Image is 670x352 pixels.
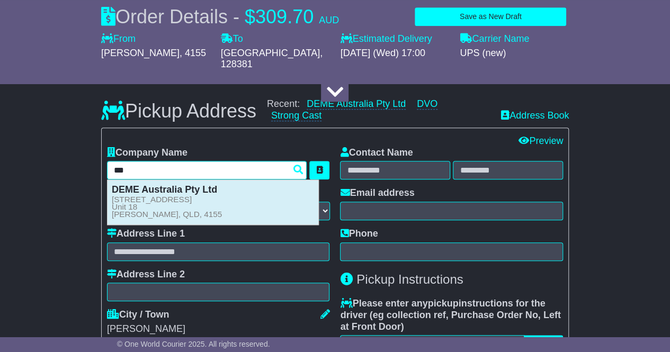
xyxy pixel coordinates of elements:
[340,298,563,332] label: Please enter any instructions for the driver ( )
[501,110,569,122] a: Address Book
[417,98,437,110] a: DVO
[221,33,243,45] label: To
[340,187,414,199] label: Email address
[117,340,270,348] span: © One World Courier 2025. All rights reserved.
[415,7,566,26] button: Save as New Draft
[267,98,490,121] div: Recent:
[519,136,563,146] a: Preview
[255,6,314,28] span: 309.70
[107,147,187,159] label: Company Name
[101,48,180,58] span: [PERSON_NAME]
[340,48,449,59] div: [DATE] (Wed) 17:00
[340,228,378,240] label: Phone
[340,33,449,45] label: Estimated Delivery
[107,323,330,335] div: [PERSON_NAME]
[307,98,406,110] a: DEME Australia Pty Ltd
[107,228,185,240] label: Address Line 1
[221,48,320,58] span: [GEOGRAPHIC_DATA]
[180,48,206,58] span: , 4155
[101,5,339,28] div: Order Details -
[107,269,185,281] label: Address Line 2
[428,298,459,309] span: pickup
[460,33,529,45] label: Carrier Name
[340,147,413,159] label: Contact Name
[460,48,569,59] div: UPS (new)
[340,310,560,332] span: eg collection ref, Purchase Order No, Left at Front Door
[271,110,321,121] a: Strong Cast
[356,272,463,286] span: Pickup Instructions
[319,15,339,25] span: AUD
[107,309,169,321] label: City / Town
[112,184,217,195] strong: DEME Australia Pty Ltd
[221,48,323,70] span: , 128381
[245,6,255,28] span: $
[101,33,136,45] label: From
[112,196,222,218] small: [STREET_ADDRESS] Unit 18 [PERSON_NAME], QLD, 4155
[101,101,256,122] h3: Pickup Address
